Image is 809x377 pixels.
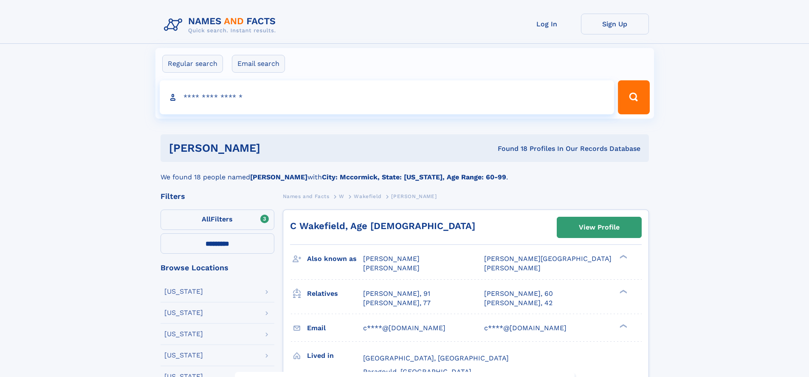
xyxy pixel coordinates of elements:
[339,191,344,201] a: W
[617,254,628,260] div: ❯
[290,221,475,231] a: C Wakefield, Age [DEMOGRAPHIC_DATA]
[160,80,615,114] input: search input
[250,173,307,181] b: [PERSON_NAME]
[283,191,330,201] a: Names and Facts
[557,217,641,238] a: View Profile
[484,298,552,308] a: [PERSON_NAME], 42
[169,143,379,153] h1: [PERSON_NAME]
[363,255,420,263] span: [PERSON_NAME]
[391,193,437,199] span: [PERSON_NAME]
[232,55,285,73] label: Email search
[363,354,509,362] span: [GEOGRAPHIC_DATA], [GEOGRAPHIC_DATA]
[339,193,344,199] span: W
[484,255,612,263] span: [PERSON_NAME][GEOGRAPHIC_DATA]
[162,55,223,73] label: Regular search
[363,289,430,298] a: [PERSON_NAME], 91
[161,264,274,272] div: Browse Locations
[161,14,283,37] img: Logo Names and Facts
[161,193,274,200] div: Filters
[618,80,649,114] button: Search Button
[161,162,649,182] div: We found 18 people named with .
[579,218,620,237] div: View Profile
[513,14,581,34] a: Log In
[363,368,471,376] span: Paragould, [GEOGRAPHIC_DATA]
[354,193,381,199] span: Wakefield
[202,215,211,223] span: All
[581,14,649,34] a: Sign Up
[322,173,506,181] b: City: Mccormick, State: [US_STATE], Age Range: 60-99
[307,286,363,301] h3: Relatives
[307,349,363,363] h3: Lived in
[164,288,203,295] div: [US_STATE]
[617,289,628,294] div: ❯
[307,321,363,335] h3: Email
[484,264,541,272] span: [PERSON_NAME]
[307,252,363,266] h3: Also known as
[617,323,628,329] div: ❯
[161,210,274,230] label: Filters
[164,352,203,359] div: [US_STATE]
[363,298,431,308] a: [PERSON_NAME], 77
[164,309,203,316] div: [US_STATE]
[164,331,203,337] div: [US_STATE]
[354,191,381,201] a: Wakefield
[379,144,640,153] div: Found 18 Profiles In Our Records Database
[363,264,420,272] span: [PERSON_NAME]
[484,289,553,298] a: [PERSON_NAME], 60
